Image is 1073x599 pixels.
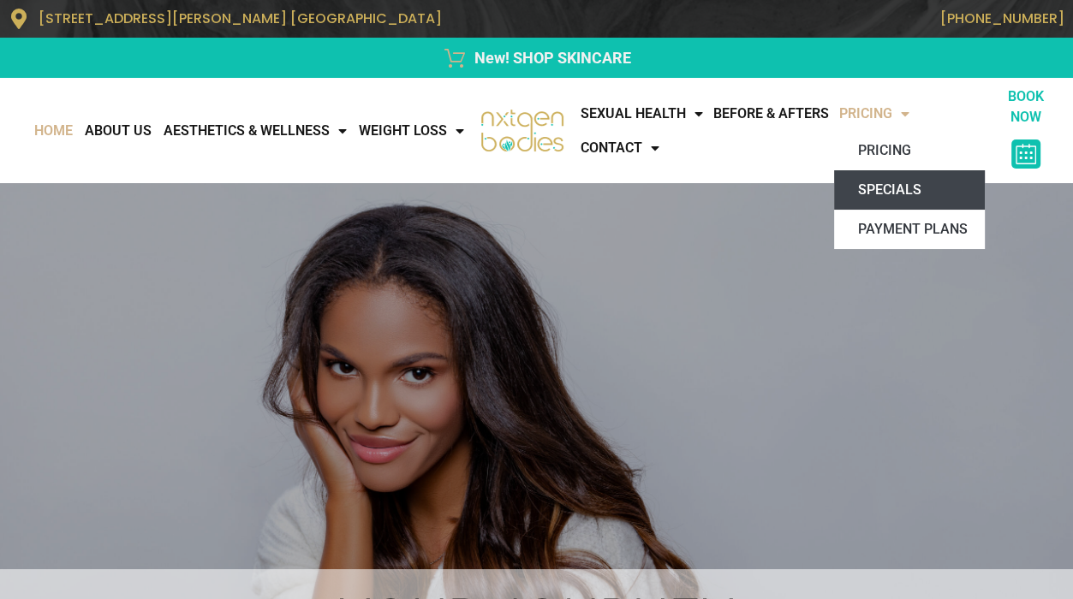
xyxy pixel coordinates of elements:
[575,131,665,165] a: CONTACT
[834,210,985,249] a: Payment Plans
[575,97,708,131] a: Sexual Health
[9,46,1064,69] a: New! SHOP SKINCARE
[834,97,915,131] a: Pricing
[9,114,470,148] nav: Menu
[353,114,470,148] a: WEIGHT LOSS
[28,114,79,148] a: Home
[158,114,353,148] a: AESTHETICS & WELLNESS
[708,97,834,131] a: Before & Afters
[834,131,985,170] a: Pricing
[79,114,158,148] a: About Us
[995,86,1058,128] p: BOOK NOW
[834,170,985,210] a: Specials
[834,131,985,249] ul: Pricing
[575,97,995,165] nav: Menu
[545,10,1065,27] p: [PHONE_NUMBER]
[39,9,442,28] span: [STREET_ADDRESS][PERSON_NAME] [GEOGRAPHIC_DATA]
[470,46,631,69] span: New! SHOP SKINCARE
